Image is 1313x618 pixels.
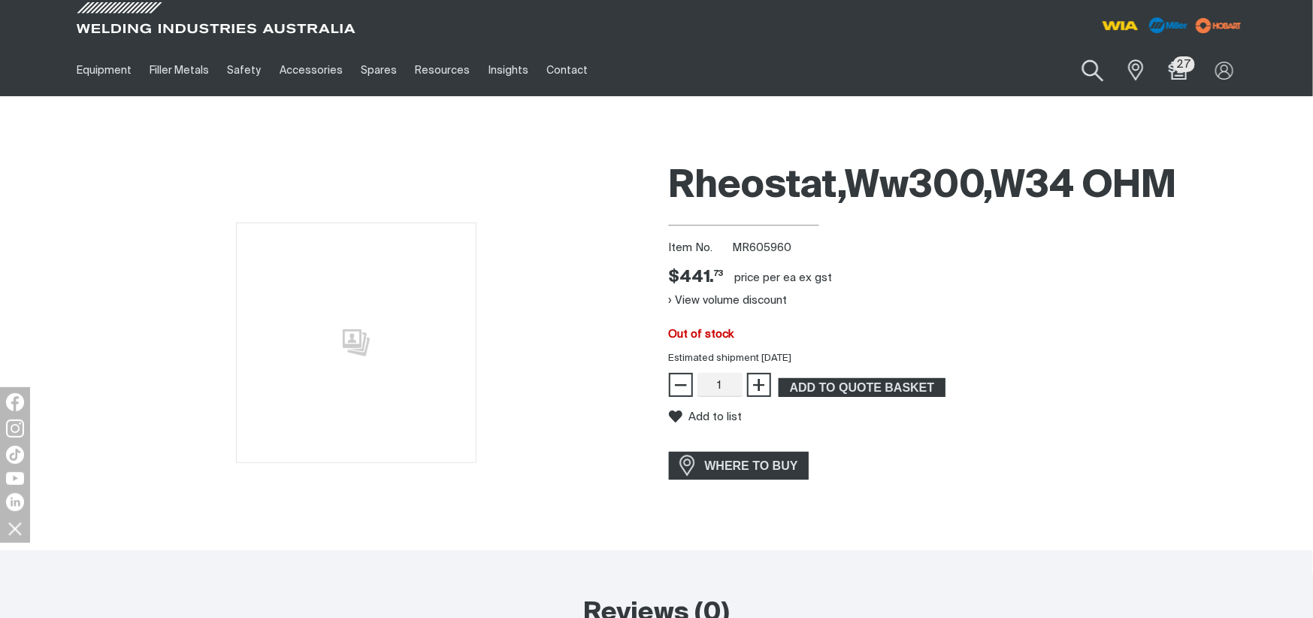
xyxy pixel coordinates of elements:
[780,378,944,398] span: ADD TO QUOTE BASKET
[732,242,791,253] span: MR605960
[1191,14,1246,37] img: miller
[735,271,797,286] div: price per EA
[669,240,730,257] span: Item No.
[271,44,352,96] a: Accessories
[1063,50,1124,92] button: Search products
[6,393,24,411] img: Facebook
[2,516,28,541] img: hide socials
[673,372,688,398] span: −
[669,452,809,480] a: WHERE TO BUY
[1048,53,1118,88] input: Product name or item number...
[669,410,743,423] button: Add to list
[752,372,766,398] span: +
[657,351,1258,366] div: Estimated shipment [DATE]
[800,271,833,286] div: ex gst
[669,267,724,289] span: $441.
[669,267,724,289] div: Price
[715,269,724,277] sup: 73
[537,44,597,96] a: Contact
[6,420,24,438] img: Instagram
[695,454,808,478] span: WHERE TO BUY
[669,289,788,313] button: View volume discount
[6,446,24,464] img: TikTok
[669,162,1246,211] h1: Rheostat,Ww300,W34 OHM
[6,472,24,485] img: YouTube
[406,44,479,96] a: Resources
[236,223,476,463] img: No image for this product
[68,44,141,96] a: Equipment
[141,44,218,96] a: Filler Metals
[218,44,270,96] a: Safety
[68,44,951,96] nav: Main
[669,329,734,340] span: Out of stock
[480,44,537,96] a: Insights
[689,410,743,423] span: Add to list
[779,378,945,398] button: Add Rheostat,Ww300,W34 OHM to the shopping cart
[352,44,406,96] a: Spares
[6,493,24,511] img: LinkedIn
